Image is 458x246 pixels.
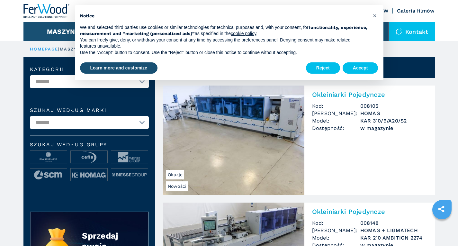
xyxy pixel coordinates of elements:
[312,110,360,117] span: [PERSON_NAME]:
[370,10,380,21] button: Close this notice
[343,62,378,74] button: Accept
[360,124,427,132] span: w magazynie
[166,170,184,179] span: Okazje
[166,181,188,191] span: Nowości
[80,62,157,74] button: Learn more and customize
[312,234,360,241] span: Model:
[71,169,107,181] img: image
[163,86,435,195] a: Okleiniarki Pojedyncze HOMAG KAR 310/9/A20/S2NowościOkazjeOkleiniarki PojedynczeKod:008105[PERSON...
[111,151,148,164] img: image
[80,13,368,19] h2: Notice
[360,117,427,124] h3: KAR 310/9/A20/S2
[312,117,360,124] span: Model:
[30,108,149,113] label: Szukaj według marki
[306,62,340,74] button: Reject
[433,201,449,217] a: sharethis
[60,46,85,52] p: maszyny
[163,86,304,195] img: Okleiniarki Pojedyncze HOMAG KAR 310/9/A20/S2
[58,47,59,51] span: |
[30,67,149,72] label: kategorii
[30,142,149,147] span: Szukaj według grupy
[312,219,360,227] span: Kod:
[312,124,360,132] span: Dostępność:
[312,91,427,98] h2: Okleiniarki Pojedyncze
[360,234,427,241] h3: KAR 210 AMBITION 2274
[360,110,427,117] h3: HOMAG
[231,31,256,36] a: cookie policy
[397,8,435,14] a: Galeria filmów
[30,47,58,51] a: HOMEPAGE
[360,219,427,227] h3: 008148
[30,169,67,181] img: image
[80,50,368,56] p: Use the “Accept” button to consent. Use the “Reject” button or close this notice to continue with...
[80,24,368,37] p: We and selected third parties use cookies or similar technologies for technical purposes and, wit...
[80,37,368,50] p: You can freely give, deny, or withdraw your consent at any time by accessing the preferences pane...
[30,151,67,164] img: image
[389,22,435,41] div: Kontakt
[312,227,360,234] span: [PERSON_NAME]:
[23,4,70,18] img: Ferwood
[396,28,402,35] img: Kontakt
[71,151,107,164] img: image
[47,28,79,35] button: Maszyny
[80,25,368,36] strong: functionality, experience, measurement and “marketing (personalized ads)”
[111,169,148,181] img: image
[431,217,453,241] iframe: Chat
[360,102,427,110] h3: 008105
[360,227,427,234] h3: HOMAG + LIGMATECH
[312,102,360,110] span: Kod:
[373,12,377,19] span: ×
[312,208,427,215] h2: Okleiniarki Pojedyncze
